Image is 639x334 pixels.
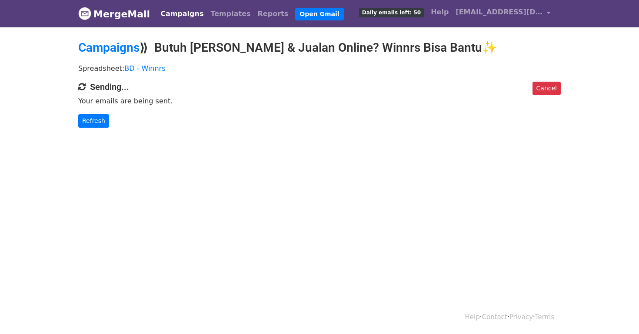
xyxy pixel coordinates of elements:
p: Spreadsheet: [78,64,561,73]
a: Campaigns [157,5,207,23]
a: Open Gmail [295,8,343,20]
a: Privacy [509,313,533,321]
p: Your emails are being sent. [78,96,561,106]
span: Daily emails left: 50 [359,8,424,17]
h2: ⟫ Butuh [PERSON_NAME] & Jualan Online? Winnrs Bisa Bantu✨ [78,40,561,55]
a: Campaigns [78,40,140,55]
a: Contact [482,313,507,321]
a: Terms [535,313,554,321]
a: Reports [254,5,292,23]
span: [EMAIL_ADDRESS][DOMAIN_NAME] [456,7,542,17]
a: Refresh [78,114,109,128]
a: Templates [207,5,254,23]
a: [EMAIL_ADDRESS][DOMAIN_NAME] [452,3,554,24]
a: Help [427,3,452,21]
a: Cancel [532,82,561,95]
a: Daily emails left: 50 [356,3,427,21]
h4: Sending... [78,82,561,92]
a: BD - Winnrs [124,64,165,73]
img: MergeMail logo [78,7,91,20]
a: Help [465,313,480,321]
a: MergeMail [78,5,150,23]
